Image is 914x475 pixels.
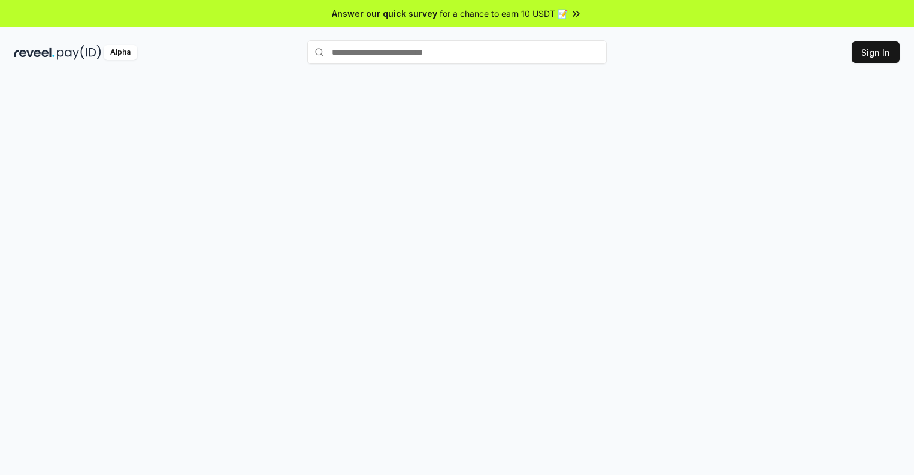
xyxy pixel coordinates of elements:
[852,41,900,63] button: Sign In
[57,45,101,60] img: pay_id
[104,45,137,60] div: Alpha
[14,45,55,60] img: reveel_dark
[332,7,437,20] span: Answer our quick survey
[440,7,568,20] span: for a chance to earn 10 USDT 📝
